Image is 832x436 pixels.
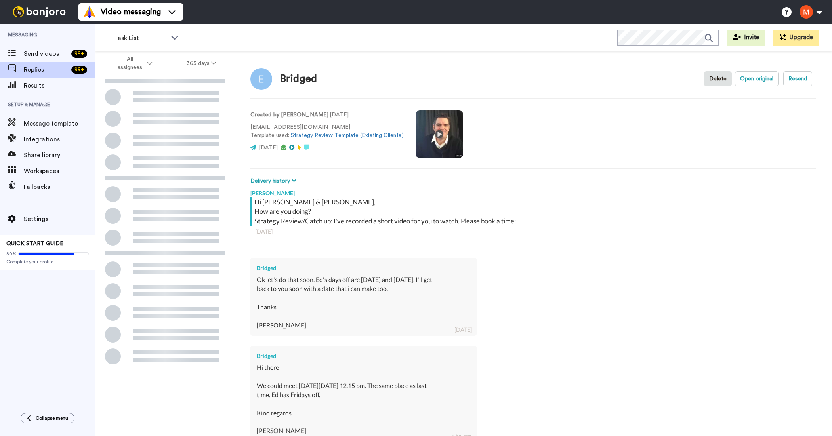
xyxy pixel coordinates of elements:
span: Message template [24,119,95,128]
button: 365 days [170,56,233,70]
span: Results [24,81,95,90]
img: vm-color.svg [83,6,96,18]
span: Workspaces [24,166,95,176]
div: Hi [PERSON_NAME] & [PERSON_NAME], How are you doing? Strategy Review/Catch up: I've recorded a sh... [254,197,814,226]
div: 99 + [71,50,87,58]
div: [DATE] [454,326,472,334]
div: Bridged [280,73,317,85]
div: Hi there We could meet [DATE][DATE] 12.15 pm. The same place as last time. Ed has Fridays off. Ki... [257,363,470,436]
span: Settings [24,214,95,224]
button: All assignees [97,52,170,74]
span: QUICK START GUIDE [6,241,63,246]
button: Open original [735,71,779,86]
span: Integrations [24,135,95,144]
button: Upgrade [773,30,819,46]
span: Send videos [24,49,68,59]
span: Task List [114,33,167,43]
div: [DATE] [255,228,811,236]
span: 80% [6,251,17,257]
button: Delivery history [250,177,299,185]
div: Ok let's do that soon. Ed's days off are [DATE] and [DATE]. I'll get back to you soon with a date... [257,275,470,329]
span: [DATE] [259,145,278,150]
img: bj-logo-header-white.svg [10,6,69,17]
div: 99 + [71,66,87,74]
span: Replies [24,65,68,74]
button: Invite [727,30,765,46]
span: Complete your profile [6,259,89,265]
img: Image of Bridged [250,68,272,90]
button: Delete [704,71,732,86]
span: Video messaging [101,6,161,17]
button: Collapse menu [21,413,74,423]
span: Collapse menu [36,415,68,421]
button: Resend [783,71,812,86]
p: : [DATE] [250,111,404,119]
div: Bridged [257,352,470,360]
span: Share library [24,150,95,160]
strong: Created by [PERSON_NAME] [250,112,328,118]
div: Bridged [257,264,470,272]
span: All assignees [114,55,146,71]
p: [EMAIL_ADDRESS][DOMAIN_NAME] Template used: [250,123,404,140]
a: Strategy Review Template (Existing Clients) [291,133,403,138]
div: [PERSON_NAME] [250,185,816,197]
span: Fallbacks [24,182,95,192]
